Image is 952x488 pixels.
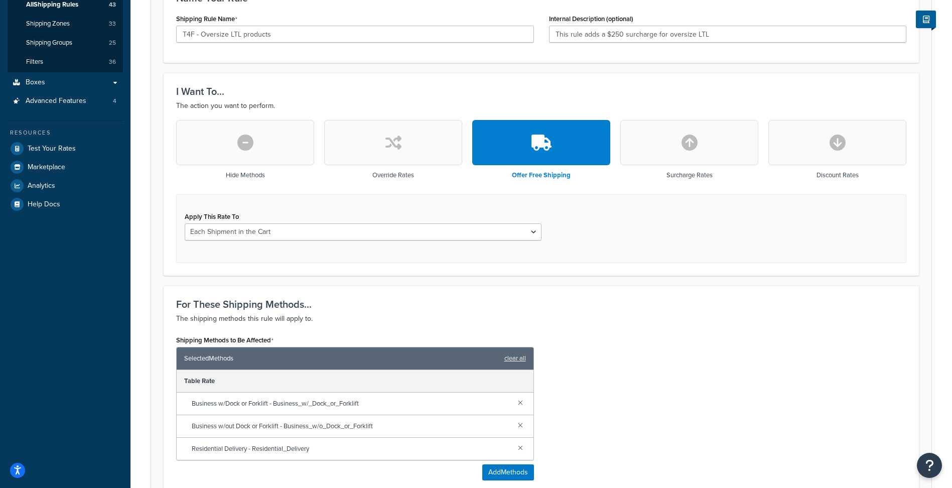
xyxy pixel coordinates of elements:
[109,1,116,9] span: 43
[8,15,123,33] li: Shipping Zones
[184,351,499,365] span: Selected Methods
[8,73,123,92] a: Boxes
[26,20,70,28] span: Shipping Zones
[226,172,265,179] h3: Hide Methods
[549,15,633,23] label: Internal Description (optional)
[109,20,116,28] span: 33
[8,92,123,110] li: Advanced Features
[26,78,45,87] span: Boxes
[8,53,123,71] a: Filters36
[192,419,510,433] span: Business w/out Dock or Forklift - Business_w/o_Dock_or_Forklift
[26,39,72,47] span: Shipping Groups
[109,39,116,47] span: 25
[817,172,859,179] h3: Discount Rates
[28,145,76,153] span: Test Your Rates
[8,158,123,176] a: Marketplace
[504,351,526,365] a: clear all
[26,58,43,66] span: Filters
[482,464,534,480] button: AddMethods
[372,172,414,179] h3: Override Rates
[28,182,55,190] span: Analytics
[8,140,123,158] a: Test Your Rates
[917,453,942,478] button: Open Resource Center
[28,200,60,209] span: Help Docs
[26,97,86,105] span: Advanced Features
[177,370,533,393] div: Table Rate
[26,1,78,9] span: All Shipping Rules
[512,172,571,179] h3: Offer Free Shipping
[176,86,906,97] h3: I Want To...
[113,97,116,105] span: 4
[176,15,237,23] label: Shipping Rule Name
[8,34,123,52] li: Shipping Groups
[109,58,116,66] span: 36
[176,100,906,112] p: The action you want to perform.
[176,313,906,325] p: The shipping methods this rule will apply to.
[8,129,123,137] div: Resources
[666,172,713,179] h3: Surcharge Rates
[176,299,906,310] h3: For These Shipping Methods...
[192,397,510,411] span: Business w/Dock or Forklift - Business_w/_Dock_or_Forklift
[192,442,510,456] span: Residential Delivery - Residential_Delivery
[28,163,65,172] span: Marketplace
[8,177,123,195] a: Analytics
[8,195,123,213] a: Help Docs
[176,336,274,344] label: Shipping Methods to Be Affected
[916,11,936,28] button: Show Help Docs
[185,213,239,220] label: Apply This Rate To
[8,15,123,33] a: Shipping Zones33
[8,92,123,110] a: Advanced Features4
[8,34,123,52] a: Shipping Groups25
[8,53,123,71] li: Filters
